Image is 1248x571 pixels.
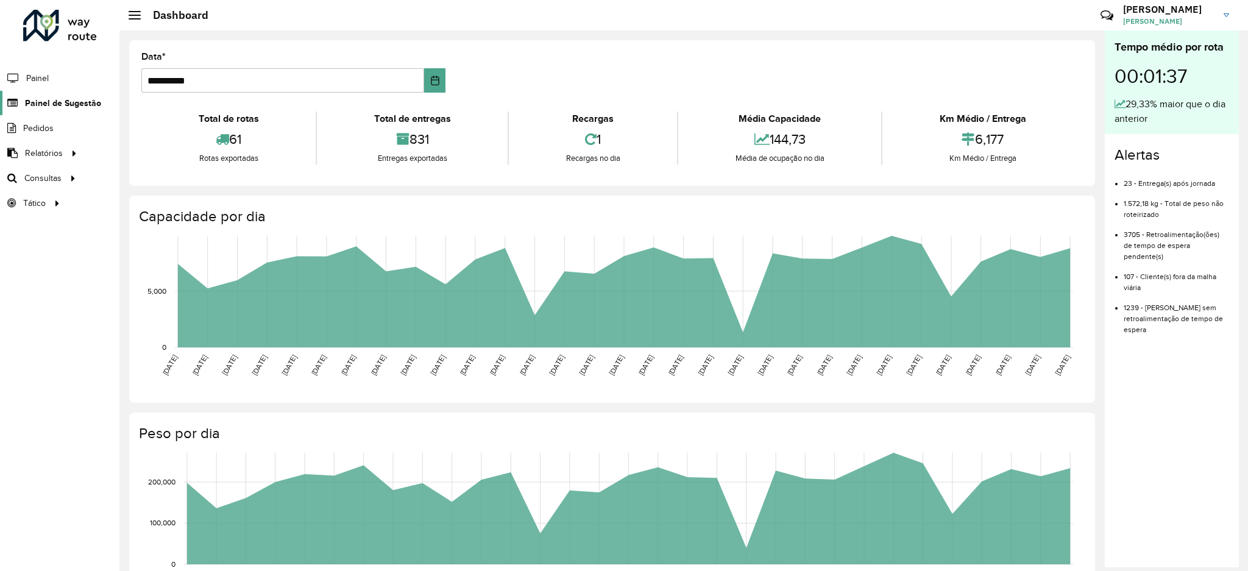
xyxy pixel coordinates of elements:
[875,353,893,377] text: [DATE]
[964,353,982,377] text: [DATE]
[221,353,238,377] text: [DATE]
[23,122,54,135] span: Pedidos
[148,478,175,486] text: 200,000
[756,353,774,377] text: [DATE]
[139,425,1083,442] h4: Peso por dia
[429,353,447,377] text: [DATE]
[697,353,714,377] text: [DATE]
[162,343,166,351] text: 0
[320,112,505,126] div: Total de entregas
[310,353,327,377] text: [DATE]
[1123,4,1214,15] h3: [PERSON_NAME]
[144,126,313,152] div: 61
[26,72,49,85] span: Painel
[141,49,166,64] label: Data
[250,353,268,377] text: [DATE]
[458,353,476,377] text: [DATE]
[144,152,313,165] div: Rotas exportadas
[1115,146,1229,164] h4: Alertas
[885,112,1080,126] div: Km Médio / Entrega
[885,126,1080,152] div: 6,177
[578,353,595,377] text: [DATE]
[845,353,863,377] text: [DATE]
[1024,353,1041,377] text: [DATE]
[1124,169,1229,189] li: 23 - Entrega(s) após jornada
[320,126,505,152] div: 831
[399,353,417,377] text: [DATE]
[667,353,684,377] text: [DATE]
[1115,39,1229,55] div: Tempo médio por rota
[141,9,208,22] h2: Dashboard
[681,112,878,126] div: Média Capacidade
[1124,262,1229,293] li: 107 - Cliente(s) fora da malha viária
[171,560,175,568] text: 0
[25,147,63,160] span: Relatórios
[369,353,387,377] text: [DATE]
[994,353,1012,377] text: [DATE]
[815,353,833,377] text: [DATE]
[905,353,923,377] text: [DATE]
[512,126,674,152] div: 1
[161,353,179,377] text: [DATE]
[1123,16,1214,27] span: [PERSON_NAME]
[607,353,625,377] text: [DATE]
[1094,2,1120,29] a: Contato Rápido
[23,197,46,210] span: Tático
[339,353,357,377] text: [DATE]
[139,208,1083,225] h4: Capacidade por dia
[681,126,878,152] div: 144,73
[726,353,744,377] text: [DATE]
[320,152,505,165] div: Entregas exportadas
[24,172,62,185] span: Consultas
[1115,97,1229,126] div: 29,33% maior que o dia anterior
[637,353,654,377] text: [DATE]
[488,353,506,377] text: [DATE]
[424,68,445,93] button: Choose Date
[512,152,674,165] div: Recargas no dia
[548,353,565,377] text: [DATE]
[934,353,952,377] text: [DATE]
[885,152,1080,165] div: Km Médio / Entrega
[681,152,878,165] div: Média de ocupação no dia
[25,97,101,110] span: Painel de Sugestão
[280,353,298,377] text: [DATE]
[1124,220,1229,262] li: 3705 - Retroalimentação(ões) de tempo de espera pendente(s)
[1124,189,1229,220] li: 1.572,18 kg - Total de peso não roteirizado
[1115,55,1229,97] div: 00:01:37
[150,519,175,527] text: 100,000
[1124,293,1229,335] li: 1239 - [PERSON_NAME] sem retroalimentação de tempo de espera
[785,353,803,377] text: [DATE]
[518,353,536,377] text: [DATE]
[147,287,166,295] text: 5,000
[1054,353,1071,377] text: [DATE]
[191,353,208,377] text: [DATE]
[512,112,674,126] div: Recargas
[144,112,313,126] div: Total de rotas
